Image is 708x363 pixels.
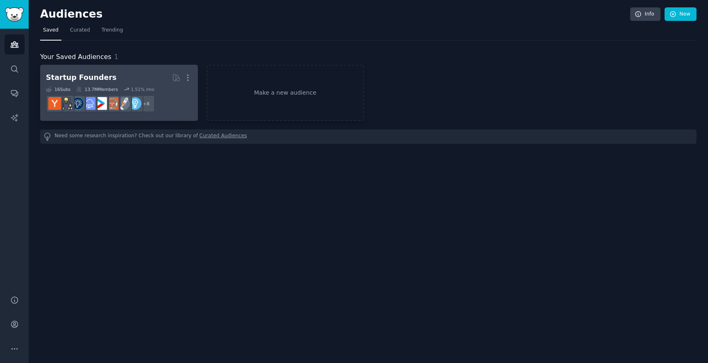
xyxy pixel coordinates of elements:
span: Saved [43,27,59,34]
div: 16 Sub s [46,86,70,92]
img: GummySearch logo [5,7,24,22]
span: Trending [102,27,123,34]
img: Entrepreneurship [71,97,84,110]
img: startups [117,97,130,110]
img: SaaS [83,97,95,110]
span: 1 [114,53,118,61]
a: Startup Founders16Subs13.7MMembers1.51% /mo+8EntrepreneurstartupsEntrepreneurRideAlongstartupSaaS... [40,65,198,121]
a: Curated Audiences [200,132,247,141]
div: 1.51 % /mo [131,86,154,92]
a: Info [630,7,660,21]
div: 13.7M Members [76,86,118,92]
a: New [665,7,697,21]
span: Your Saved Audiences [40,52,111,62]
img: Entrepreneur [129,97,141,110]
h2: Audiences [40,8,630,21]
a: Make a new audience [206,65,364,121]
img: growmybusiness [60,97,73,110]
a: Curated [67,24,93,41]
a: Trending [99,24,126,41]
img: EntrepreneurRideAlong [106,97,118,110]
span: Curated [70,27,90,34]
div: Startup Founders [46,73,116,83]
a: Saved [40,24,61,41]
div: + 8 [138,95,155,112]
img: ycombinator [48,97,61,110]
img: startup [94,97,107,110]
div: Need some research inspiration? Check out our library of [40,129,697,144]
